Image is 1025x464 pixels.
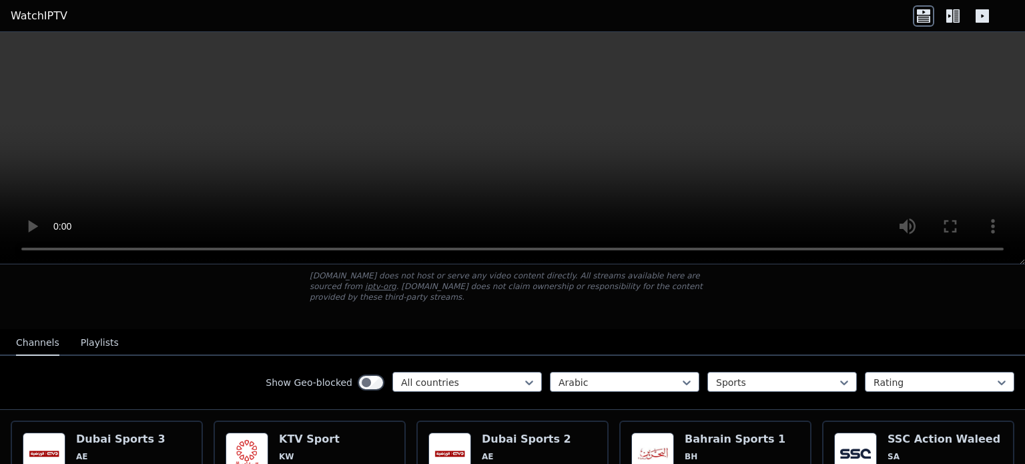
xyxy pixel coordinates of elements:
span: SA [888,451,900,462]
label: Show Geo-blocked [266,376,352,389]
h6: Dubai Sports 3 [76,433,165,446]
span: KW [279,451,294,462]
h6: Bahrain Sports 1 [685,433,785,446]
h6: SSC Action Waleed [888,433,1000,446]
span: BH [685,451,697,462]
button: Channels [16,330,59,356]
span: AE [76,451,87,462]
p: [DOMAIN_NAME] does not host or serve any video content directly. All streams available here are s... [310,270,715,302]
h6: KTV Sport [279,433,340,446]
a: iptv-org [365,282,396,291]
a: WatchIPTV [11,8,67,24]
h6: Dubai Sports 2 [482,433,571,446]
span: AE [482,451,493,462]
button: Playlists [81,330,119,356]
